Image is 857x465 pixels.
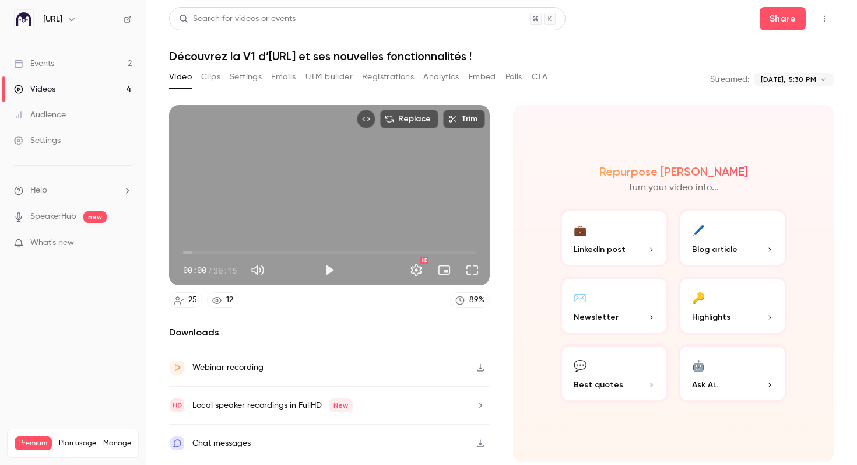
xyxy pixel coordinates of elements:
[789,74,816,85] span: 5:30 PM
[169,326,490,340] h2: Downloads
[192,436,251,450] div: Chat messages
[15,436,52,450] span: Premium
[574,311,619,323] span: Newsletter
[305,68,353,86] button: UTM builder
[815,9,834,28] button: Top Bar Actions
[692,311,730,323] span: Highlights
[43,13,62,25] h6: [URL]
[169,49,834,63] h1: Découvrez la V1 d’[URL] et ses nouvelles fonctionnalités !
[380,110,438,128] button: Replace
[574,243,626,256] span: LinkedIn post
[318,258,341,282] button: Play
[678,277,787,335] button: 🔑Highlights
[208,264,212,277] span: /
[560,344,669,403] button: 💬Best quotes
[532,68,547,86] button: CTA
[207,292,238,308] a: 12
[362,68,414,86] button: Registrations
[433,258,456,282] button: Turn on miniplayer
[169,68,192,86] button: Video
[30,237,74,249] span: What's new
[574,221,586,239] div: 💼
[560,209,669,267] button: 💼LinkedIn post
[692,288,705,306] div: 🔑
[14,109,66,121] div: Audience
[469,68,496,86] button: Embed
[14,135,61,146] div: Settings
[230,68,262,86] button: Settings
[271,68,296,86] button: Emails
[450,292,490,308] a: 89%
[188,294,197,306] div: 25
[423,68,459,86] button: Analytics
[201,68,220,86] button: Clips
[118,238,132,249] iframe: Noticeable Trigger
[179,13,296,25] div: Search for videos or events
[83,211,107,223] span: new
[30,184,47,197] span: Help
[213,264,237,277] span: 30:15
[692,243,737,256] span: Blog article
[692,379,720,391] span: Ask Ai...
[574,288,586,306] div: ✉️
[599,165,748,179] h2: Repurpose [PERSON_NAME]
[761,74,785,85] span: [DATE],
[183,264,237,277] div: 00:00
[329,398,353,412] span: New
[443,110,485,128] button: Trim
[710,74,749,85] p: Streamed:
[678,209,787,267] button: 🖊️Blog article
[574,356,586,374] div: 💬
[192,361,264,375] div: Webinar recording
[183,264,206,277] span: 00:00
[760,7,806,30] button: Share
[692,221,705,239] div: 🖊️
[505,68,522,86] button: Polls
[103,439,131,448] a: Manage
[14,58,54,69] div: Events
[169,292,202,308] a: 25
[30,211,76,223] a: SpeakerHub
[692,356,705,374] div: 🤖
[469,294,484,306] div: 89 %
[59,439,96,448] span: Plan usage
[461,258,484,282] button: Full screen
[574,379,623,391] span: Best quotes
[192,398,353,412] div: Local speaker recordings in FullHD
[405,258,428,282] button: Settings
[226,294,233,306] div: 12
[560,277,669,335] button: ✉️Newsletter
[420,257,428,264] div: HD
[14,83,55,95] div: Videos
[628,181,719,195] p: Turn your video into...
[678,344,787,403] button: 🤖Ask Ai...
[15,10,33,29] img: Ed.ai
[357,110,375,128] button: Embed video
[14,184,132,197] li: help-dropdown-opener
[246,258,269,282] button: Mute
